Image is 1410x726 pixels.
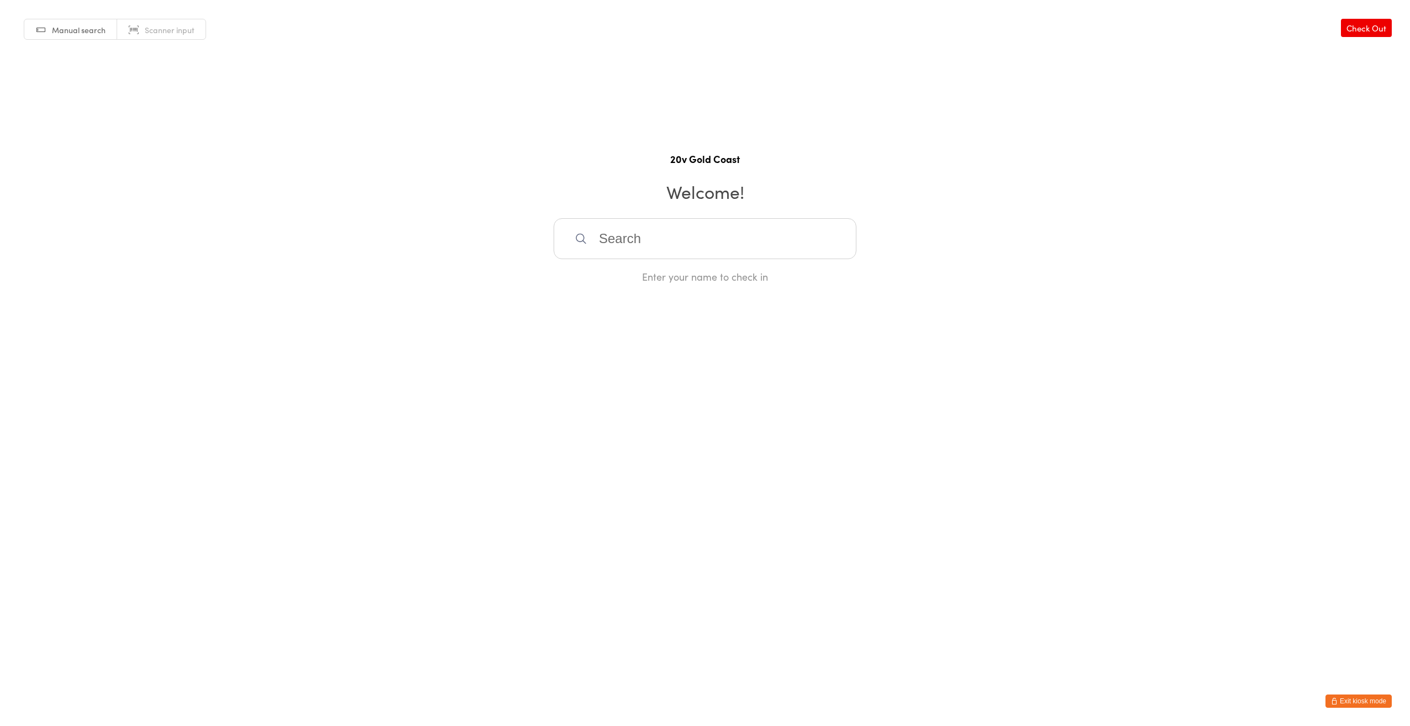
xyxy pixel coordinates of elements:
[1341,19,1392,37] a: Check Out
[554,270,856,283] div: Enter your name to check in
[554,218,856,259] input: Search
[11,152,1399,166] h1: 20v Gold Coast
[52,24,106,35] span: Manual search
[11,179,1399,204] h2: Welcome!
[145,24,194,35] span: Scanner input
[1325,695,1392,708] button: Exit kiosk mode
